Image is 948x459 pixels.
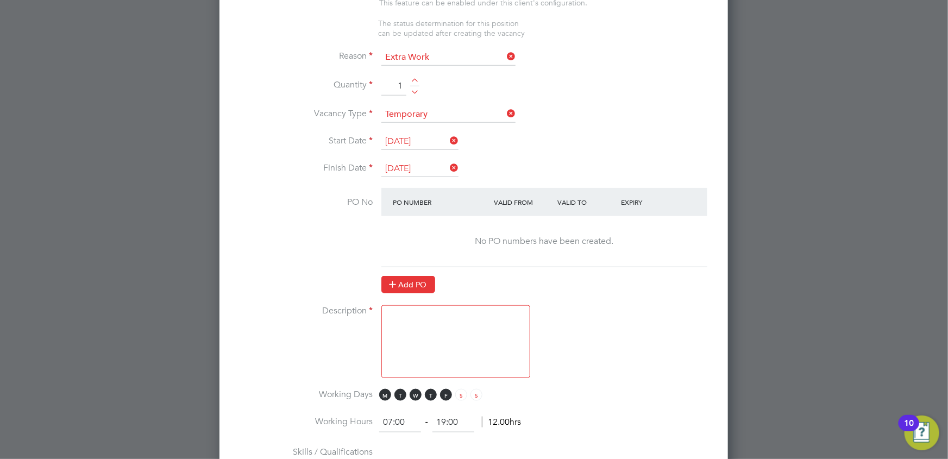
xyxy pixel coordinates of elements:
[392,236,696,247] div: No PO numbers have been created.
[381,106,516,123] input: Select one
[237,197,373,208] label: PO No
[237,305,373,317] label: Description
[237,51,373,62] label: Reason
[470,389,482,401] span: S
[618,192,682,212] div: Expiry
[425,389,437,401] span: T
[237,135,373,147] label: Start Date
[381,134,459,150] input: Select one
[237,108,373,120] label: Vacancy Type
[555,192,618,212] div: Valid To
[381,49,516,66] input: Select one
[440,389,452,401] span: F
[237,79,373,91] label: Quantity
[378,18,525,38] span: The status determination for this position can be updated after creating the vacancy
[237,416,373,427] label: Working Hours
[381,276,435,293] button: Add PO
[379,389,391,401] span: M
[455,389,467,401] span: S
[423,417,430,427] span: ‐
[390,192,492,212] div: PO Number
[379,413,421,432] input: 08:00
[905,416,939,450] button: Open Resource Center, 10 new notifications
[432,413,474,432] input: 17:00
[394,389,406,401] span: T
[482,417,521,427] span: 12.00hrs
[381,161,459,177] input: Select one
[237,162,373,174] label: Finish Date
[492,192,555,212] div: Valid From
[410,389,422,401] span: W
[904,423,914,437] div: 10
[237,389,373,400] label: Working Days
[237,447,373,458] label: Skills / Qualifications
